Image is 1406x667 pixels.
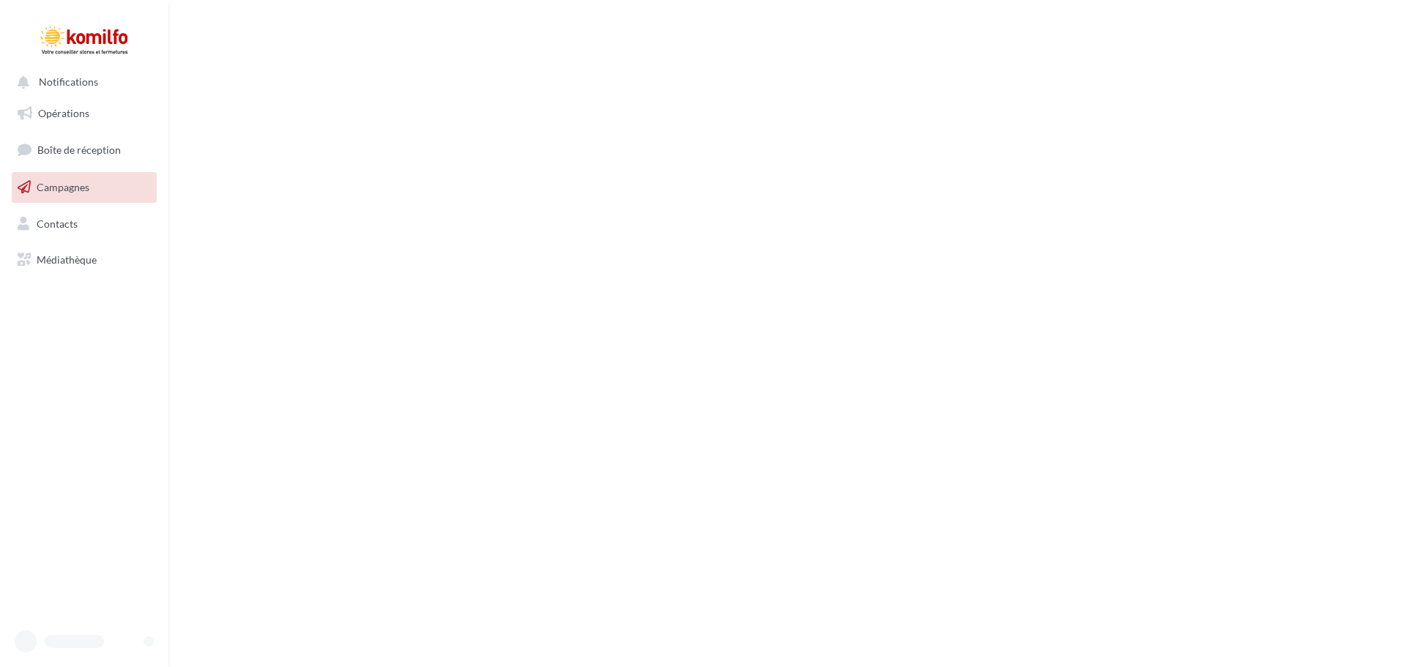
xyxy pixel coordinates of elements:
[37,217,78,229] span: Contacts
[37,253,97,266] span: Médiathèque
[9,245,160,275] a: Médiathèque
[9,172,160,203] a: Campagnes
[9,209,160,239] a: Contacts
[9,98,160,129] a: Opérations
[37,144,121,156] span: Boîte de réception
[38,107,89,119] span: Opérations
[37,181,89,193] span: Campagnes
[39,76,98,89] span: Notifications
[9,134,160,165] a: Boîte de réception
